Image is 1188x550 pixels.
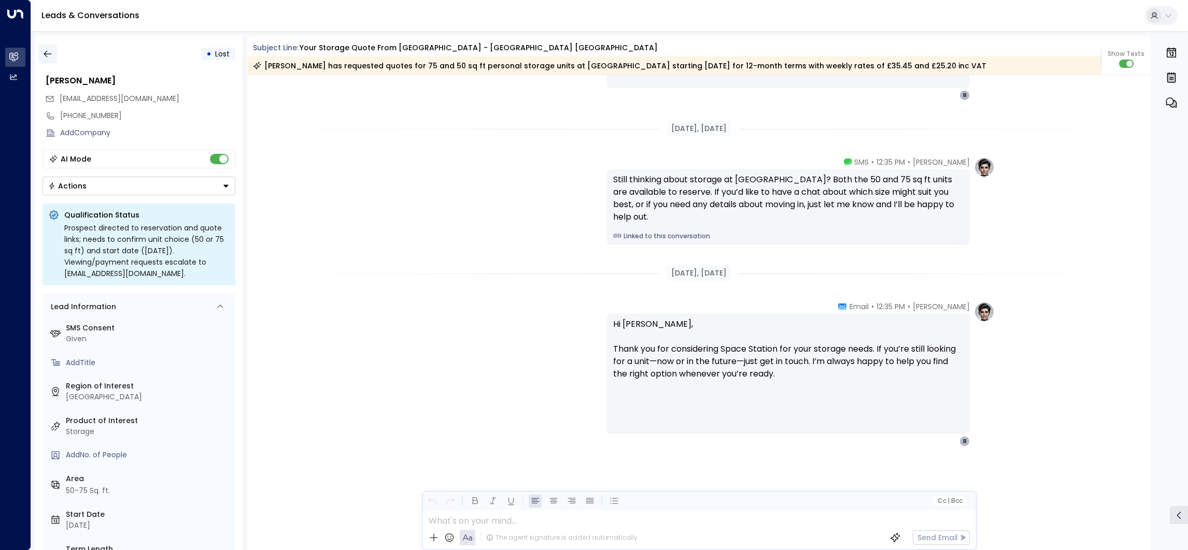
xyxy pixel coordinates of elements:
span: • [871,157,874,167]
div: [PERSON_NAME] [46,75,235,87]
div: B [959,436,970,446]
span: 12:35 PM [876,157,905,167]
div: [PERSON_NAME] has requested quotes for 75 and 50 sq ft personal storage units at [GEOGRAPHIC_DATA... [253,61,986,71]
label: Start Date [66,509,231,520]
div: Still thinking about storage at [GEOGRAPHIC_DATA]? Both the 50 and 75 sq ft units are available t... [613,173,964,223]
span: • [871,301,874,312]
span: Show Texts [1108,49,1144,59]
p: Qualification Status [64,210,229,220]
label: Product of Interest [66,415,231,426]
div: 50-75 Sq. ft. [66,485,110,496]
a: Leads & Conversations [41,9,139,21]
label: Area [66,473,231,484]
div: AddCompany [60,127,235,138]
span: • [908,301,910,312]
div: [PHONE_NUMBER] [60,110,235,121]
span: bunniehuggers@gmail.com [60,93,179,104]
label: SMS Consent [66,323,231,334]
div: [DATE] [66,520,231,531]
button: Actions [43,177,235,195]
span: Cc Bcc [937,497,962,504]
div: AddTitle [66,357,231,368]
span: [EMAIL_ADDRESS][DOMAIN_NAME] [60,93,179,104]
button: Redo [444,495,457,508]
span: [PERSON_NAME] [913,157,970,167]
div: • [206,45,211,63]
span: | [947,497,950,504]
div: Lead Information [47,301,116,312]
div: B [959,90,970,100]
div: [DATE], [DATE] [667,266,731,281]
span: Subject Line: [253,42,299,53]
img: profile-logo.png [974,301,995,322]
label: Region of Interest [66,381,231,392]
div: AI Mode [61,154,91,164]
div: AddNo. of People [66,450,231,460]
div: Actions [48,181,87,191]
div: Storage [66,426,231,437]
span: Lost [215,49,230,59]
div: [GEOGRAPHIC_DATA] [66,392,231,402]
p: Hi [PERSON_NAME], Thank you for considering Space Station for your storage needs. If you’re still... [613,318,964,393]
img: profile-logo.png [974,157,995,178]
button: Cc|Bcc [933,496,966,506]
div: [DATE], [DATE] [667,121,731,136]
div: Given [66,334,231,344]
div: The agent signature is added automatically [486,533,638,542]
a: Linked to this conversation [613,231,964,241]
span: 12:35 PM [876,301,905,312]
span: [PERSON_NAME] [913,301,970,312]
span: Email [850,301,869,312]
span: • [908,157,910,167]
span: SMS [854,157,869,167]
div: Prospect directed to reservation and quote links; needs to confirm unit choice (50 or 75 sq ft) a... [64,222,229,279]
button: Undo [426,495,439,508]
div: Button group with a nested menu [43,177,235,195]
div: Your storage quote from [GEOGRAPHIC_DATA] - [GEOGRAPHIC_DATA] [GEOGRAPHIC_DATA] [300,42,658,53]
